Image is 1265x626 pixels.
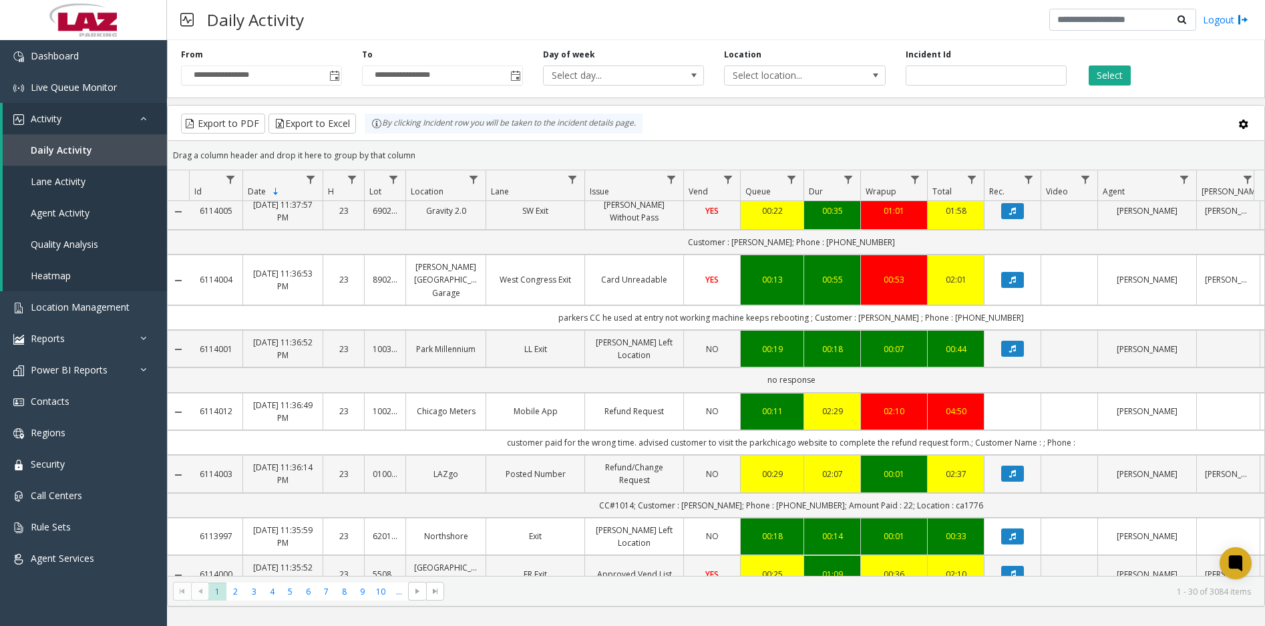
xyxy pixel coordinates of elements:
[251,399,315,424] a: [DATE] 11:36:49 PM
[13,114,24,125] img: 'icon'
[226,583,244,601] span: Page 2
[725,66,852,85] span: Select location...
[362,49,373,61] label: To
[200,3,311,36] h3: Daily Activity
[251,336,315,361] a: [DATE] 11:36:52 PM
[251,461,315,486] a: [DATE] 11:36:14 PM
[3,260,167,291] a: Heatmap
[197,568,234,581] a: 6114000
[1205,204,1252,217] a: [PERSON_NAME]
[706,343,719,355] span: NO
[251,198,315,224] a: [DATE] 11:37:57 PM
[31,332,65,345] span: Reports
[414,405,478,418] a: Chicago Meters
[989,186,1005,197] span: Rec.
[812,568,852,581] a: 01:09
[1106,568,1188,581] a: [PERSON_NAME]
[936,405,976,418] div: 04:50
[705,205,719,216] span: YES
[936,343,976,355] div: 00:44
[268,114,356,134] button: Export to Excel
[3,103,167,134] a: Activity
[936,273,976,286] a: 02:01
[197,343,234,355] a: 6114001
[749,568,795,581] a: 00:25
[906,170,924,188] a: Wrapup Filter Menu
[745,186,771,197] span: Queue
[3,228,167,260] a: Quality Analysis
[168,344,189,355] a: Collapse Details
[414,261,478,299] a: [PERSON_NAME][GEOGRAPHIC_DATA] Garage
[508,66,522,85] span: Toggle popup
[180,3,194,36] img: pageIcon
[869,273,919,286] div: 00:53
[281,583,299,601] span: Page 5
[749,468,795,480] a: 00:29
[869,343,919,355] a: 00:07
[593,568,675,581] a: Approved Vend List
[724,49,761,61] label: Location
[208,583,226,601] span: Page 1
[411,186,443,197] span: Location
[327,66,341,85] span: Toggle popup
[31,238,98,251] span: Quality Analysis
[168,407,189,418] a: Collapse Details
[593,336,675,361] a: [PERSON_NAME] Left Location
[812,343,852,355] a: 00:18
[373,530,397,542] a: 620164
[812,273,852,286] div: 00:55
[222,170,240,188] a: Id Filter Menu
[3,197,167,228] a: Agent Activity
[812,530,852,542] div: 00:14
[869,468,919,480] a: 00:01
[31,520,71,533] span: Rule Sets
[13,303,24,313] img: 'icon'
[749,273,795,286] a: 00:13
[373,568,397,581] a: 550855
[494,468,576,480] a: Posted Number
[373,343,397,355] a: 100343
[869,568,919,581] div: 00:36
[31,269,71,282] span: Heatmap
[13,491,24,502] img: 'icon'
[1106,468,1188,480] a: [PERSON_NAME]
[1020,170,1038,188] a: Rec. Filter Menu
[749,405,795,418] a: 00:11
[343,170,361,188] a: H Filter Menu
[251,561,315,587] a: [DATE] 11:35:52 PM
[1205,568,1252,581] a: [PERSON_NAME]
[494,405,576,418] a: Mobile App
[783,170,801,188] a: Queue Filter Menu
[197,273,234,286] a: 6114004
[1046,186,1068,197] span: Video
[245,583,263,601] span: Page 3
[1239,170,1257,188] a: Parker Filter Menu
[3,166,167,197] a: Lane Activity
[936,530,976,542] a: 00:33
[168,170,1264,576] div: Data table
[369,186,381,197] span: Lot
[353,583,371,601] span: Page 9
[412,586,423,597] span: Go to the next page
[331,530,356,542] a: 23
[13,428,24,439] img: 'icon'
[414,204,478,217] a: Gravity 2.0
[1202,186,1262,197] span: [PERSON_NAME]
[809,186,823,197] span: Dur
[302,170,320,188] a: Date Filter Menu
[936,468,976,480] div: 02:37
[263,583,281,601] span: Page 4
[372,583,390,601] span: Page 10
[692,568,732,581] a: YES
[31,489,82,502] span: Call Centers
[1106,204,1188,217] a: [PERSON_NAME]
[564,170,582,188] a: Lane Filter Menu
[749,530,795,542] a: 00:18
[494,530,576,542] a: Exit
[749,204,795,217] div: 00:22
